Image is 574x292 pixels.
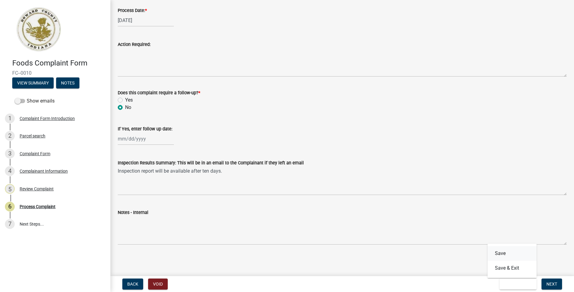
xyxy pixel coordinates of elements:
wm-modal-confirm: Summary [12,81,54,86]
input: mm/dd/yyyy [118,133,174,145]
button: Notes [56,77,79,88]
button: Save [488,246,537,261]
div: Save & Exit [488,244,537,278]
label: If Yes, enter follow up date: [118,127,172,131]
label: Does this complaint require a follow-up? [118,91,200,95]
button: Back [122,279,143,290]
div: Process Complaint [20,204,55,209]
button: Void [148,279,168,290]
div: 4 [5,166,15,176]
button: Next [541,279,562,290]
div: 6 [5,202,15,212]
label: Notes - Internal [118,211,148,215]
label: Process Date: [118,9,147,13]
span: Save & Exit [504,282,528,286]
div: Complaint Form Introduction [20,116,75,121]
div: 5 [5,184,15,194]
button: View Summary [12,77,54,88]
div: Complaint Form [20,152,50,156]
div: 2 [5,131,15,141]
div: 1 [5,114,15,123]
label: Yes [125,96,133,104]
div: 7 [5,219,15,229]
span: FC--0010 [12,70,98,76]
wm-modal-confirm: Notes [56,81,79,86]
button: Save & Exit [488,261,537,275]
img: Howard County, Indiana [12,6,65,52]
div: Complainant Information [20,169,68,173]
div: Review Complaint [20,187,54,191]
input: mm/dd/yyyy [118,14,174,27]
label: Action Required: [118,43,151,47]
button: Save & Exit [499,279,537,290]
label: No [125,104,131,111]
label: Show emails [15,97,55,105]
h4: Foods Complaint Form [12,59,105,68]
span: Back [127,282,138,286]
div: Parcel search [20,134,45,138]
span: Next [546,282,557,286]
div: 3 [5,149,15,159]
label: Inspection Results Summary: This will be in an email to the Complainant if they left an email [118,161,304,165]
